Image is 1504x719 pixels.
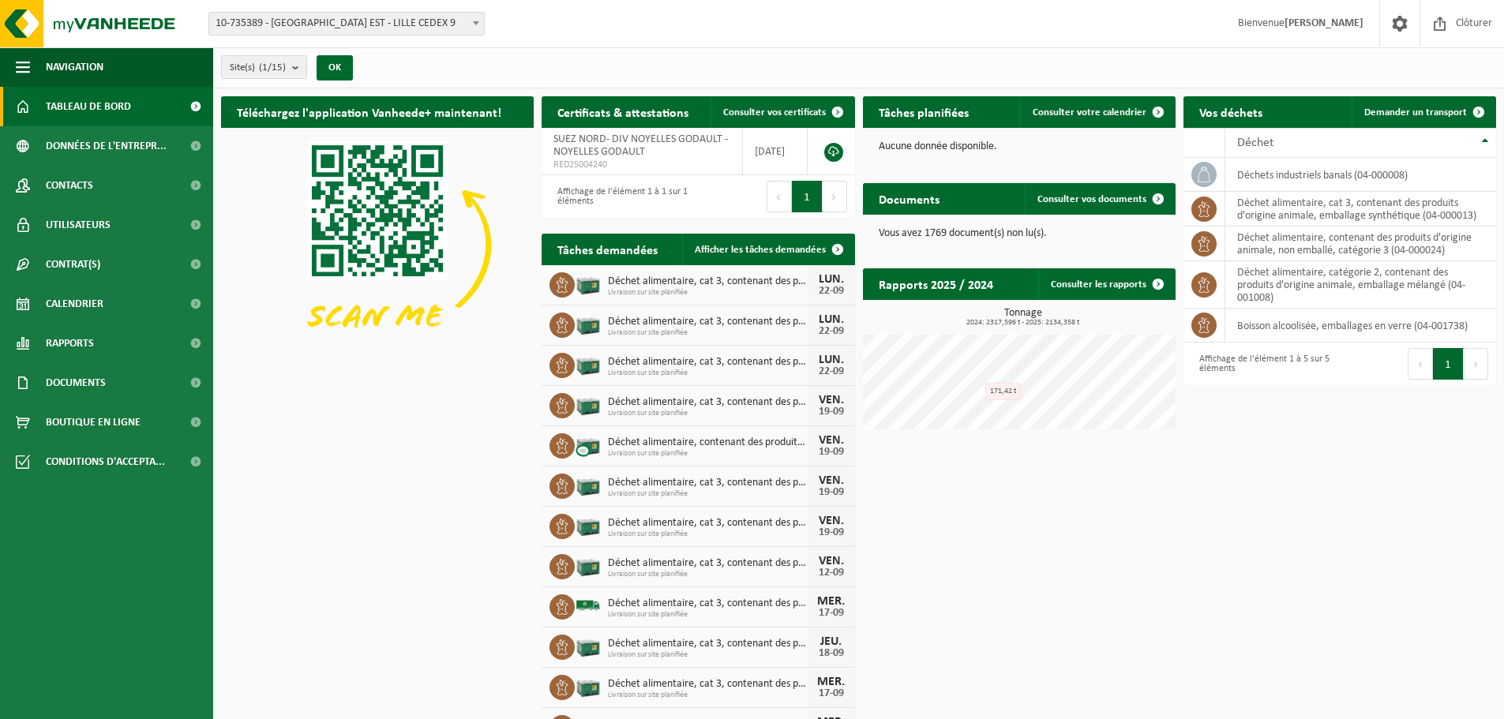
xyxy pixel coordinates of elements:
[46,363,106,403] span: Documents
[575,270,602,297] img: PB-LB-0680-HPE-GN-01
[608,517,807,530] span: Déchet alimentaire, cat 3, contenant des produits d'origine animale, emballage s...
[575,431,602,458] img: PB-LB-CU
[608,449,807,459] span: Livraison sur site planifiée
[816,608,847,619] div: 17-09
[575,511,602,538] img: PB-LB-0680-HPE-GN-01
[46,324,94,363] span: Rapports
[1225,158,1496,192] td: déchets industriels banals (04-000008)
[608,597,807,610] span: Déchet alimentaire, cat 3, contenant des produits d'origine animale, emballage s...
[575,632,602,659] img: PB-LB-0680-HPE-GN-01
[608,369,807,378] span: Livraison sur site planifiée
[816,688,847,699] div: 17-09
[1183,96,1278,127] h2: Vos déchets
[1352,96,1495,128] a: Demander un transport
[46,245,100,284] span: Contrat(s)
[743,128,808,175] td: [DATE]
[553,159,730,171] span: RED25004240
[816,595,847,608] div: MER.
[575,592,602,619] img: BL-SO-LV
[542,96,704,127] h2: Certificats & attestations
[209,13,484,35] span: 10-735389 - SUEZ RV NORD EST - LILLE CEDEX 9
[208,12,485,36] span: 10-735389 - SUEZ RV NORD EST - LILLE CEDEX 9
[575,391,602,418] img: PB-LB-0680-HPE-GN-01
[816,313,847,326] div: LUN.
[1408,348,1433,380] button: Previous
[8,684,264,719] iframe: chat widget
[542,234,673,264] h2: Tâches demandées
[682,234,853,265] a: Afficher les tâches demandées
[46,126,167,166] span: Données de l'entrepr...
[871,308,1176,327] h3: Tonnage
[608,638,807,650] span: Déchet alimentaire, cat 3, contenant des produits d'origine animale, emballage s...
[1225,309,1496,343] td: boisson alcoolisée, emballages en verre (04-001738)
[1464,348,1488,380] button: Next
[608,396,807,409] span: Déchet alimentaire, cat 3, contenant des produits d'origine animale, emballage s...
[46,205,111,245] span: Utilisateurs
[608,288,807,298] span: Livraison sur site planifiée
[816,555,847,567] div: VEN.
[608,610,807,620] span: Livraison sur site planifiée
[1033,107,1146,118] span: Consulter votre calendrier
[1020,96,1174,128] a: Consulter votre calendrier
[816,406,847,418] div: 19-09
[1364,107,1467,118] span: Demander un transport
[608,678,807,691] span: Déchet alimentaire, cat 3, contenant des produits d'origine animale, emballage s...
[1237,137,1273,149] span: Déchet
[695,245,826,255] span: Afficher les tâches demandées
[816,326,847,337] div: 22-09
[221,55,307,79] button: Site(s)(1/15)
[816,447,847,458] div: 19-09
[816,354,847,366] div: LUN.
[1225,192,1496,227] td: déchet alimentaire, cat 3, contenant des produits d'origine animale, emballage synthétique (04-00...
[863,96,985,127] h2: Tâches planifiées
[549,179,690,214] div: Affichage de l'élément 1 à 1 sur 1 éléments
[46,166,93,205] span: Contacts
[608,570,807,579] span: Livraison sur site planifiée
[816,648,847,659] div: 18-09
[608,557,807,570] span: Déchet alimentaire, cat 3, contenant des produits d'origine animale, emballage s...
[816,286,847,297] div: 22-09
[816,474,847,487] div: VEN.
[608,356,807,369] span: Déchet alimentaire, cat 3, contenant des produits d'origine animale, emballage s...
[608,328,807,338] span: Livraison sur site planifiée
[553,133,728,158] span: SUEZ NORD- DIV NOYELLES GODAULT - NOYELLES GODAULT
[816,515,847,527] div: VEN.
[816,676,847,688] div: MER.
[230,56,286,80] span: Site(s)
[823,181,847,212] button: Next
[1285,17,1363,29] strong: [PERSON_NAME]
[1038,268,1174,300] a: Consulter les rapports
[575,350,602,377] img: PB-LB-0680-HPE-GN-01
[46,442,165,481] span: Conditions d'accepta...
[723,107,826,118] span: Consulter vos certificats
[816,366,847,377] div: 22-09
[816,487,847,498] div: 19-09
[221,96,517,127] h2: Téléchargez l'application Vanheede+ maintenant!
[816,434,847,447] div: VEN.
[46,403,141,442] span: Boutique en ligne
[1433,348,1464,380] button: 1
[871,319,1176,327] span: 2024: 2317,596 t - 2025: 2134,358 t
[46,87,131,126] span: Tableau de bord
[608,409,807,418] span: Livraison sur site planifiée
[259,62,286,73] count: (1/15)
[608,477,807,489] span: Déchet alimentaire, cat 3, contenant des produits d'origine animale, emballage s...
[816,635,847,648] div: JEU.
[608,489,807,499] span: Livraison sur site planifiée
[985,383,1021,400] div: 171,42 t
[608,316,807,328] span: Déchet alimentaire, cat 3, contenant des produits d'origine animale, emballage s...
[608,275,807,288] span: Déchet alimentaire, cat 3, contenant des produits d'origine animale, emballage s...
[608,650,807,660] span: Livraison sur site planifiée
[608,530,807,539] span: Livraison sur site planifiée
[816,527,847,538] div: 19-09
[767,181,792,212] button: Previous
[608,691,807,700] span: Livraison sur site planifiée
[1037,194,1146,204] span: Consulter vos documents
[879,228,1160,239] p: Vous avez 1769 document(s) non lu(s).
[1225,227,1496,261] td: déchet alimentaire, contenant des produits d'origine animale, non emballé, catégorie 3 (04-000024)
[575,672,602,699] img: PB-LB-0680-HPE-GN-01
[863,268,1009,299] h2: Rapports 2025 / 2024
[1225,261,1496,309] td: déchet alimentaire, catégorie 2, contenant des produits d'origine animale, emballage mélangé (04-...
[816,394,847,406] div: VEN.
[863,183,955,214] h2: Documents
